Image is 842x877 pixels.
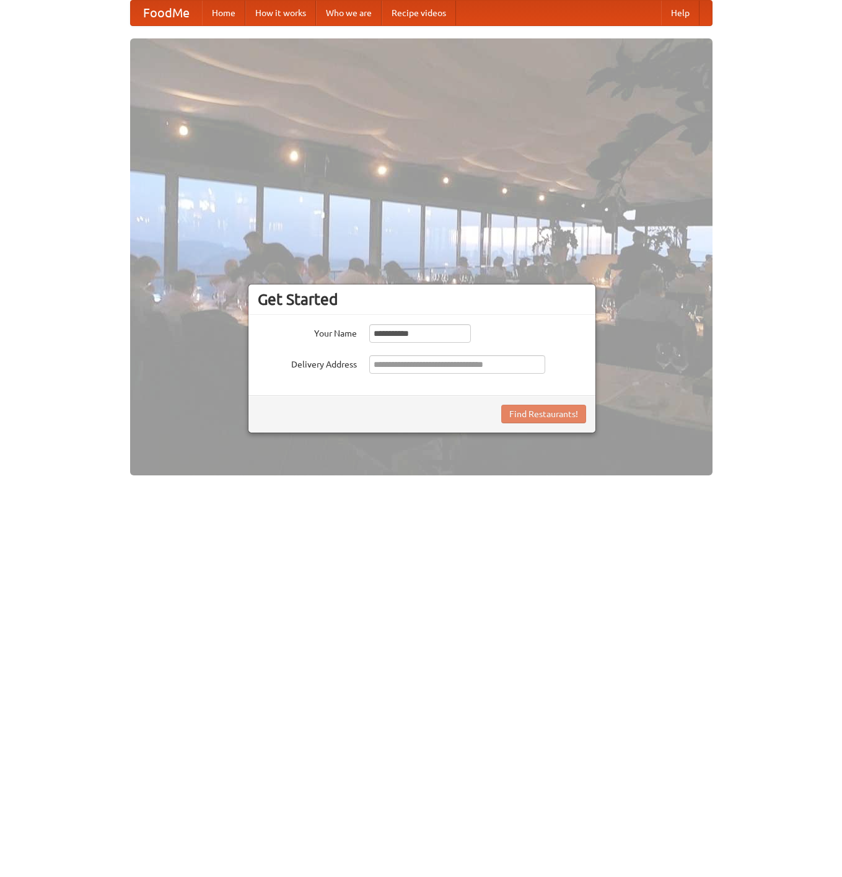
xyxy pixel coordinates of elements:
[316,1,382,25] a: Who we are
[258,290,586,309] h3: Get Started
[501,405,586,423] button: Find Restaurants!
[258,355,357,371] label: Delivery Address
[258,324,357,340] label: Your Name
[245,1,316,25] a: How it works
[131,1,202,25] a: FoodMe
[661,1,699,25] a: Help
[382,1,456,25] a: Recipe videos
[202,1,245,25] a: Home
